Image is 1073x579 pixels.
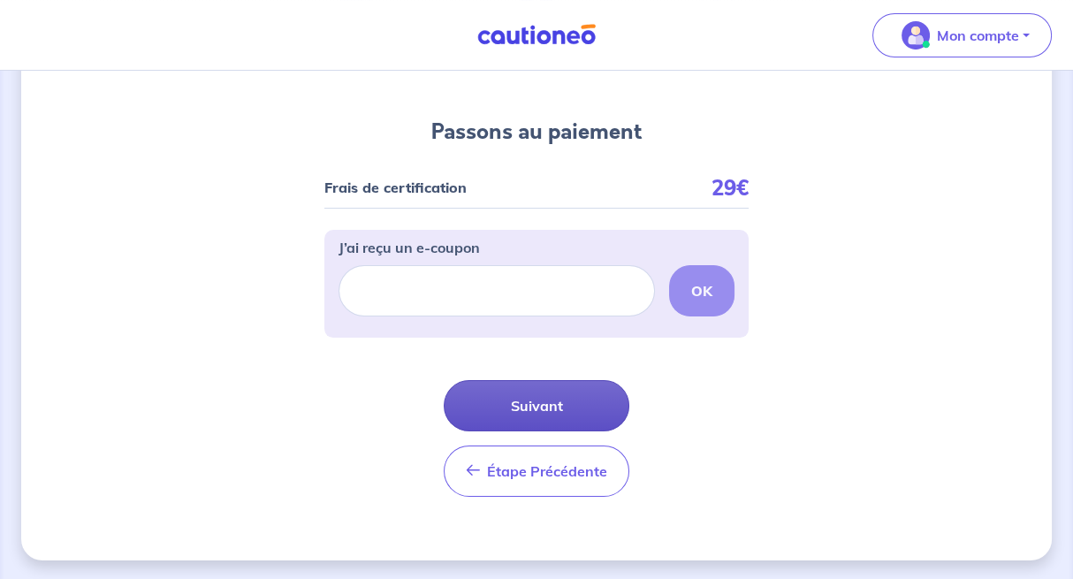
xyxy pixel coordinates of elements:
p: Mon compte [937,25,1019,46]
h4: Passons au paiement [431,118,642,146]
button: illu_account_valid_menu.svgMon compte [872,13,1052,57]
button: Étape Précédente [444,446,629,497]
p: 29€ [712,181,749,194]
img: illu_account_valid_menu.svg [902,21,930,50]
p: J’ai reçu un e-coupon [339,237,480,258]
span: Étape Précédente [487,462,607,480]
button: Suivant [444,380,629,431]
p: Frais de certification [324,181,467,194]
img: Cautioneo [470,24,603,46]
